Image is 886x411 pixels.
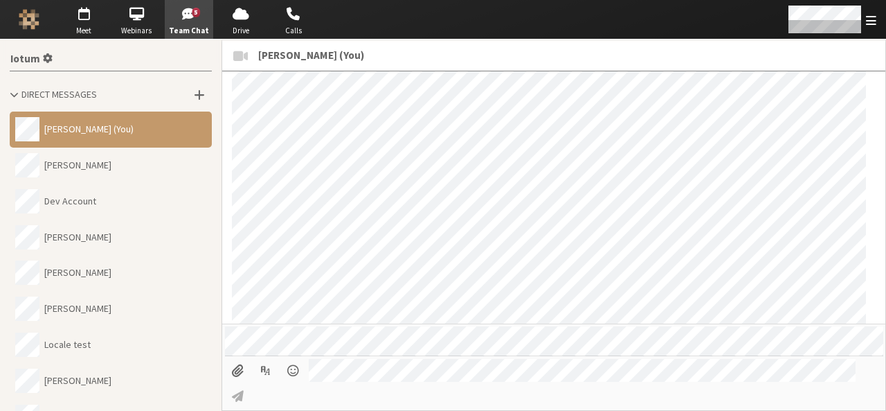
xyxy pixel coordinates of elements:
[10,53,40,65] span: Iotum
[10,362,212,399] button: [PERSON_NAME]
[10,291,212,327] button: [PERSON_NAME]
[225,385,251,408] button: Send message
[10,183,212,219] button: Dev Account
[21,88,97,100] span: Direct Messages
[10,255,212,291] button: [PERSON_NAME]
[112,25,161,37] span: Webinars
[281,359,307,383] button: Open menu
[269,25,318,37] span: Calls
[19,9,39,30] img: Iotum
[10,327,212,363] button: Locale test
[10,219,212,255] button: [PERSON_NAME]
[10,148,212,184] button: [PERSON_NAME]
[226,40,255,71] button: Start a meeting
[60,25,108,37] span: Meet
[165,25,213,37] span: Team Chat
[258,47,364,63] span: [PERSON_NAME] (You)
[217,25,265,37] span: Drive
[5,44,57,71] button: Settings
[10,112,212,148] button: [PERSON_NAME] (You)
[192,8,201,17] div: 5
[253,359,278,383] button: Show formatting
